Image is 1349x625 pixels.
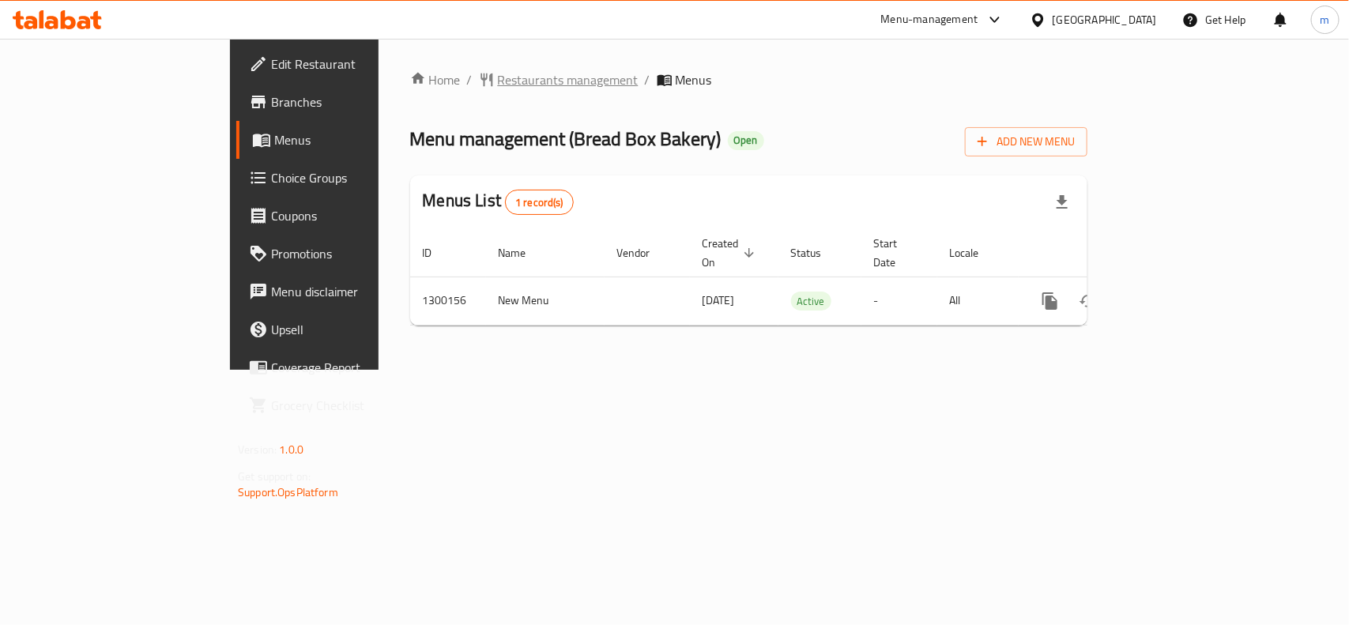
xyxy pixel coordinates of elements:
[271,92,443,111] span: Branches
[271,244,443,263] span: Promotions
[486,277,605,325] td: New Menu
[861,277,937,325] td: -
[271,282,443,301] span: Menu disclaimer
[728,131,764,150] div: Open
[236,159,455,197] a: Choice Groups
[498,70,639,89] span: Restaurants management
[279,439,303,460] span: 1.0.0
[874,234,918,272] span: Start Date
[1069,282,1107,320] button: Change Status
[506,195,573,210] span: 1 record(s)
[1043,183,1081,221] div: Export file
[479,70,639,89] a: Restaurants management
[271,55,443,73] span: Edit Restaurant
[791,243,842,262] span: Status
[423,243,453,262] span: ID
[238,482,338,503] a: Support.OpsPlatform
[703,290,735,311] span: [DATE]
[1019,229,1196,277] th: Actions
[1031,282,1069,320] button: more
[423,189,574,215] h2: Menus List
[467,70,473,89] li: /
[965,127,1087,156] button: Add New Menu
[274,130,443,149] span: Menus
[410,70,1087,89] nav: breadcrumb
[703,234,759,272] span: Created On
[238,439,277,460] span: Version:
[728,134,764,147] span: Open
[236,273,455,311] a: Menu disclaimer
[1053,11,1157,28] div: [GEOGRAPHIC_DATA]
[236,197,455,235] a: Coupons
[236,83,455,121] a: Branches
[950,243,1000,262] span: Locale
[1321,11,1330,28] span: m
[271,206,443,225] span: Coupons
[271,358,443,377] span: Coverage Report
[499,243,547,262] span: Name
[937,277,1019,325] td: All
[271,168,443,187] span: Choice Groups
[236,386,455,424] a: Grocery Checklist
[236,311,455,348] a: Upsell
[617,243,671,262] span: Vendor
[791,292,831,311] span: Active
[238,466,311,487] span: Get support on:
[645,70,650,89] li: /
[978,132,1075,152] span: Add New Menu
[676,70,712,89] span: Menus
[410,121,722,156] span: Menu management ( Bread Box Bakery )
[236,121,455,159] a: Menus
[236,348,455,386] a: Coverage Report
[271,320,443,339] span: Upsell
[505,190,574,215] div: Total records count
[271,396,443,415] span: Grocery Checklist
[236,45,455,83] a: Edit Restaurant
[236,235,455,273] a: Promotions
[410,229,1196,326] table: enhanced table
[881,10,978,29] div: Menu-management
